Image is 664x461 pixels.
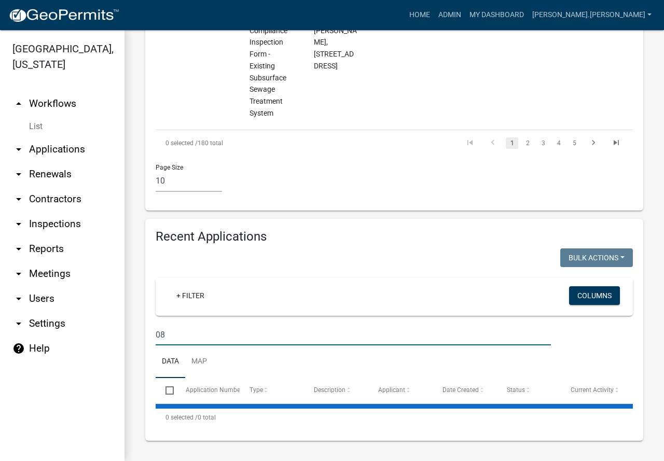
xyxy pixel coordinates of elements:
[569,286,620,305] button: Columns
[560,248,633,267] button: Bulk Actions
[12,292,25,305] i: arrow_drop_down
[156,130,343,156] div: 180 total
[606,137,626,149] a: go to last page
[465,5,528,25] a: My Dashboard
[483,137,503,149] a: go to previous page
[571,386,614,394] span: Current Activity
[12,342,25,355] i: help
[504,134,520,152] li: page 1
[12,143,25,156] i: arrow_drop_down
[442,386,479,394] span: Date Created
[537,137,549,149] a: 3
[12,193,25,205] i: arrow_drop_down
[156,378,175,403] datatable-header-cell: Select
[433,378,497,403] datatable-header-cell: Date Created
[156,404,633,430] div: 0 total
[156,229,633,244] h4: Recent Applications
[378,386,405,394] span: Applicant
[250,3,287,117] span: Zoning-Septic: Compliance Inspection Form - Existing Subsurface Sewage Treatment System
[568,137,580,149] a: 5
[552,137,565,149] a: 4
[561,378,625,403] datatable-header-cell: Current Activity
[551,134,566,152] li: page 4
[165,414,198,421] span: 0 selected /
[460,137,480,149] a: go to first page
[434,5,465,25] a: Admin
[156,345,185,379] a: Data
[314,386,345,394] span: Description
[507,386,525,394] span: Status
[168,286,213,305] a: + Filter
[12,317,25,330] i: arrow_drop_down
[12,268,25,280] i: arrow_drop_down
[405,5,434,25] a: Home
[535,134,551,152] li: page 3
[368,378,433,403] datatable-header-cell: Applicant
[304,378,368,403] datatable-header-cell: Description
[314,3,357,70] span: [], , 081163000, ANDREW VINSON, 20317 OAKLAND BEACH RD,
[175,378,240,403] datatable-header-cell: Application Number
[528,5,656,25] a: [PERSON_NAME].[PERSON_NAME]
[506,137,518,149] a: 1
[156,324,551,345] input: Search for applications
[584,137,603,149] a: go to next page
[12,243,25,255] i: arrow_drop_down
[12,168,25,180] i: arrow_drop_down
[250,386,263,394] span: Type
[186,386,242,394] span: Application Number
[496,378,561,403] datatable-header-cell: Status
[165,139,198,147] span: 0 selected /
[566,134,582,152] li: page 5
[520,134,535,152] li: page 2
[521,137,534,149] a: 2
[12,97,25,110] i: arrow_drop_up
[185,345,213,379] a: Map
[240,378,304,403] datatable-header-cell: Type
[12,218,25,230] i: arrow_drop_down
